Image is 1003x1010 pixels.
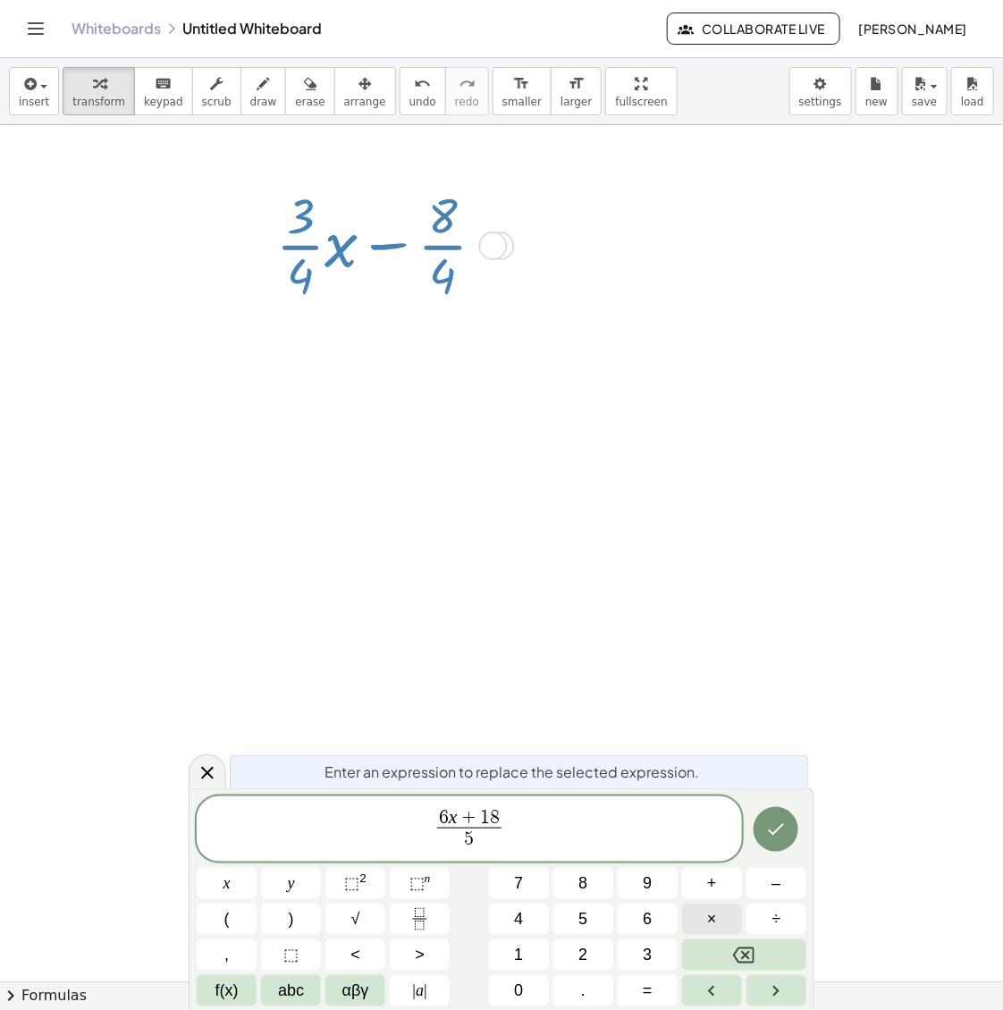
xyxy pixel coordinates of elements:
button: settings [789,67,852,115]
span: new [865,96,888,108]
span: 1 [514,943,523,967]
button: 4 [489,904,549,935]
button: Square root [325,904,385,935]
button: Superscript [390,868,450,899]
button: Squared [325,868,385,899]
button: x [197,868,257,899]
button: Divide [746,904,806,935]
button: 9 [618,868,678,899]
span: 0 [514,979,523,1003]
span: ⬚ [344,874,359,892]
button: erase [285,67,334,115]
span: 5 [578,907,587,931]
span: 1 [480,808,490,828]
a: Whiteboards [72,20,161,38]
span: + [457,809,480,829]
span: ) [289,907,294,931]
button: 6 [618,904,678,935]
span: 3 [643,943,652,967]
button: Fraction [390,904,450,935]
span: redo [455,96,479,108]
button: 0 [489,975,549,1006]
span: . [581,979,586,1003]
sup: 2 [359,871,367,885]
span: undo [409,96,436,108]
button: 5 [553,904,613,935]
button: transform [63,67,135,115]
span: smaller [502,96,542,108]
span: 8 [578,871,587,896]
button: format_sizesmaller [493,67,552,115]
button: Plus [682,868,742,899]
i: undo [414,73,431,95]
span: , [224,943,229,967]
span: settings [799,96,842,108]
span: load [961,96,984,108]
button: ) [261,904,321,935]
span: √ [351,907,360,931]
button: Functions [197,975,257,1006]
span: 7 [514,871,523,896]
span: erase [295,96,324,108]
span: f(x) [215,979,239,1003]
button: scrub [192,67,241,115]
button: 3 [618,939,678,971]
button: Greek alphabet [325,975,385,1006]
button: Done [754,807,798,852]
span: – [771,871,780,896]
button: keyboardkeypad [134,67,193,115]
button: fullscreen [605,67,677,115]
button: Minus [746,868,806,899]
span: arrange [344,96,386,108]
button: Left arrow [682,975,742,1006]
span: 4 [514,907,523,931]
i: format_size [513,73,530,95]
button: Backspace [682,939,806,971]
span: 8 [490,808,500,828]
button: 7 [489,868,549,899]
span: fullscreen [615,96,667,108]
button: undoundo [400,67,446,115]
button: save [902,67,948,115]
span: save [912,96,937,108]
button: Times [682,904,742,935]
i: redo [459,73,476,95]
span: 9 [643,871,652,896]
button: 8 [553,868,613,899]
span: insert [19,96,49,108]
button: Toggle navigation [21,14,50,43]
button: new [855,67,898,115]
span: < [350,943,360,967]
button: Alphabet [261,975,321,1006]
span: transform [72,96,125,108]
button: draw [240,67,287,115]
span: keypad [144,96,183,108]
span: a [413,979,427,1003]
button: Placeholder [261,939,321,971]
button: ( [197,904,257,935]
i: format_size [568,73,585,95]
button: redoredo [445,67,489,115]
span: Collaborate Live [682,21,825,37]
button: . [553,975,613,1006]
span: 6 [439,808,449,828]
span: abc [278,979,304,1003]
button: Absolute value [390,975,450,1006]
span: × [707,907,717,931]
button: 1 [489,939,549,971]
span: ÷ [772,907,781,931]
button: [PERSON_NAME] [844,13,982,45]
span: 2 [578,943,587,967]
span: ( [224,907,230,931]
span: y [288,871,295,896]
button: load [951,67,994,115]
sup: n [425,871,431,885]
span: 6 [643,907,652,931]
span: > [415,943,425,967]
span: | [413,981,417,999]
button: Right arrow [746,975,806,1006]
span: Enter an expression to replace the selected expression. [324,762,699,783]
span: draw [250,96,277,108]
var: x [449,806,458,828]
span: | [424,981,427,999]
